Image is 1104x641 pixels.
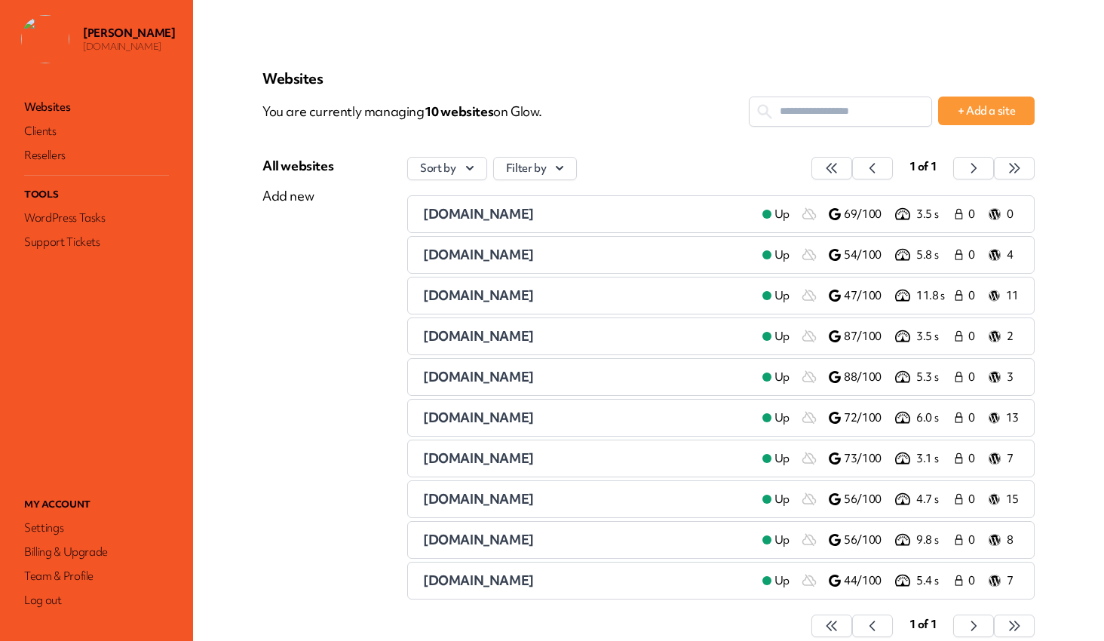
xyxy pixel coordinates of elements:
[83,26,175,41] p: [PERSON_NAME]
[21,541,172,563] a: Billing & Upgrade
[829,409,952,427] a: 72/100 6.0 s
[423,409,750,427] a: [DOMAIN_NAME]
[968,370,980,385] span: 0
[423,531,750,549] a: [DOMAIN_NAME]
[774,492,790,508] span: Up
[989,205,1019,223] a: 0
[83,41,175,53] p: [DOMAIN_NAME]
[989,409,1019,427] a: 13
[493,157,578,180] button: Filter by
[968,573,980,589] span: 0
[21,232,172,253] a: Support Tickets
[774,329,790,345] span: Up
[968,532,980,548] span: 0
[423,368,750,386] a: [DOMAIN_NAME]
[21,566,172,587] a: Team & Profile
[774,573,790,589] span: Up
[21,145,172,166] a: Resellers
[916,451,952,467] p: 3.1 s
[1006,288,1019,304] p: 11
[938,97,1035,125] button: + Add a site
[1006,492,1019,508] p: 15
[774,370,790,385] span: Up
[425,103,494,120] span: 10 website
[989,246,1019,264] a: 4
[952,327,983,345] a: 0
[423,327,750,345] a: [DOMAIN_NAME]
[844,207,892,222] p: 69/100
[21,97,172,118] a: Websites
[750,327,802,345] a: Up
[952,572,983,590] a: 0
[968,492,980,508] span: 0
[21,517,172,538] a: Settings
[844,492,892,508] p: 56/100
[423,246,750,264] a: [DOMAIN_NAME]
[750,449,802,468] a: Up
[423,368,534,385] span: [DOMAIN_NAME]
[423,205,750,223] a: [DOMAIN_NAME]
[844,573,892,589] p: 44/100
[423,246,534,263] span: [DOMAIN_NAME]
[423,449,534,467] span: [DOMAIN_NAME]
[844,532,892,548] p: 56/100
[423,287,750,305] a: [DOMAIN_NAME]
[916,532,952,548] p: 9.8 s
[968,329,980,345] span: 0
[423,327,534,345] span: [DOMAIN_NAME]
[423,490,750,508] a: [DOMAIN_NAME]
[423,449,750,468] a: [DOMAIN_NAME]
[952,246,983,264] a: 0
[989,287,1019,305] a: 11
[968,410,980,426] span: 0
[1007,329,1019,345] p: 2
[423,205,534,222] span: [DOMAIN_NAME]
[968,288,980,304] span: 0
[829,531,952,549] a: 56/100 9.8 s
[750,205,802,223] a: Up
[262,157,333,175] div: All websites
[844,329,892,345] p: 87/100
[750,531,802,549] a: Up
[829,327,952,345] a: 87/100 3.5 s
[952,449,983,468] a: 0
[1006,410,1019,426] p: 13
[829,287,952,305] a: 47/100 11.8 s
[1007,451,1019,467] p: 7
[968,247,980,263] span: 0
[989,531,1019,549] a: 8
[750,409,802,427] a: Up
[952,287,983,305] a: 0
[488,103,494,120] span: s
[21,121,172,142] a: Clients
[952,205,983,223] a: 0
[750,572,802,590] a: Up
[916,492,952,508] p: 4.7 s
[916,370,952,385] p: 5.3 s
[829,572,952,590] a: 44/100 5.4 s
[774,451,790,467] span: Up
[916,410,952,426] p: 6.0 s
[968,451,980,467] span: 0
[774,410,790,426] span: Up
[989,368,1019,386] a: 3
[916,207,952,222] p: 3.5 s
[829,246,952,264] a: 54/100 5.8 s
[916,288,952,304] p: 11.8 s
[21,590,172,611] a: Log out
[916,247,952,263] p: 5.8 s
[829,449,952,468] a: 73/100 3.1 s
[916,573,952,589] p: 5.4 s
[952,490,983,508] a: 0
[423,409,534,426] span: [DOMAIN_NAME]
[750,490,802,508] a: Up
[968,207,980,222] span: 0
[989,327,1019,345] a: 2
[774,288,790,304] span: Up
[844,288,892,304] p: 47/100
[952,368,983,386] a: 0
